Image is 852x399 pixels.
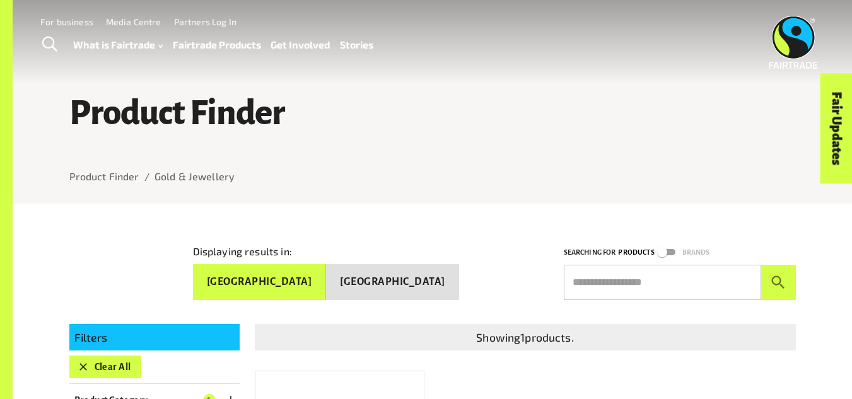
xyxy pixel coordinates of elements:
li: / [144,169,149,184]
p: Filters [74,329,235,345]
a: Gold & Jewellery [155,170,235,182]
a: Partners Log In [174,16,236,27]
p: Brands [682,246,710,258]
button: [GEOGRAPHIC_DATA] [193,264,327,299]
a: What is Fairtrade [73,36,163,54]
a: Media Centre [106,16,161,27]
img: Fairtrade Australia New Zealand logo [769,16,818,69]
a: Fairtrade Products [173,36,261,54]
button: Clear All [69,356,141,378]
nav: breadcrumb [69,169,796,184]
p: Displaying results in: [193,244,292,259]
a: Stories [340,36,373,54]
h1: Product Finder [69,95,796,132]
button: [GEOGRAPHIC_DATA] [326,264,459,299]
p: Searching for [564,246,616,258]
a: For business [40,16,93,27]
a: Toggle Search [34,29,65,61]
p: Products [618,246,654,258]
p: Showing 1 products. [260,329,791,345]
a: Product Finder [69,170,139,182]
a: Get Involved [271,36,330,54]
